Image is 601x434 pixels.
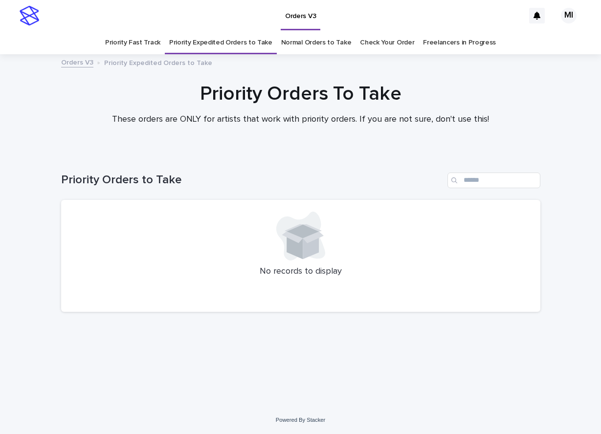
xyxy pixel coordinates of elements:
h1: Priority Orders to Take [61,173,444,187]
a: Priority Expedited Orders to Take [169,31,272,54]
p: These orders are ONLY for artists that work with priority orders. If you are not sure, don't use ... [105,114,496,125]
a: Freelancers in Progress [423,31,496,54]
p: No records to display [73,266,529,277]
h1: Priority Orders To Take [61,82,540,106]
a: Normal Orders to Take [281,31,352,54]
div: MI [561,8,577,23]
a: Priority Fast Track [105,31,160,54]
p: Priority Expedited Orders to Take [104,57,212,67]
a: Orders V3 [61,56,93,67]
input: Search [447,173,540,188]
img: stacker-logo-s-only.png [20,6,39,25]
a: Powered By Stacker [276,417,325,423]
a: Check Your Order [360,31,414,54]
